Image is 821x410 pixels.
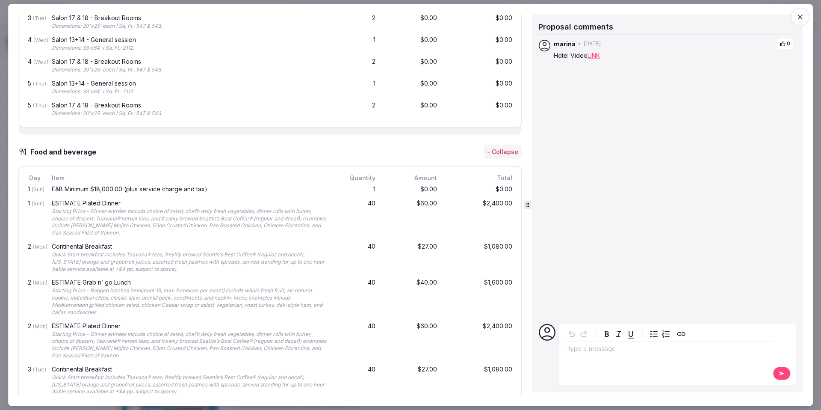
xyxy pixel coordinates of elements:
button: - Collapse [484,145,522,159]
h3: Food and beverage [27,147,105,157]
div: Item [50,173,329,183]
div: Salon 17 & 18 - Breakout Rooms [52,15,328,21]
span: (Thu) [33,102,46,108]
div: 2 [336,100,377,119]
span: 0 [787,40,790,48]
div: Quick Start breakfast includes Teavana® teas, freshly brewed Seattle’s Best Coffee® (regular and ... [52,374,328,395]
div: Dimensions: 33'x64' I Sq. Ft.: 2112. [52,45,328,52]
div: $0.00 [384,184,439,195]
span: (Tue) [33,15,46,21]
button: Underline [625,328,637,340]
div: $40.00 [384,278,439,318]
div: Dimensions: 20'x25' each I Sq. Ft.: 547 & 543. [52,23,328,30]
button: Create link [675,328,687,340]
div: $27.00 [384,364,439,397]
button: Numbered list [660,328,672,340]
div: $0.00 [446,78,514,97]
div: ESTIMATE Grab n’ go Lunch [52,279,328,285]
div: $1,600.00 [446,278,514,318]
div: $1,080.00 [446,242,514,274]
span: (Tue) [33,366,46,372]
div: 3 [26,13,43,32]
div: $0.00 [384,35,439,53]
div: 2 [26,242,43,274]
div: Amount [384,173,439,183]
div: $0.00 [446,57,514,75]
span: • [578,40,581,48]
div: $1,080.00 [446,364,514,397]
div: 1 [336,35,377,53]
span: (Mon) [33,244,47,250]
div: $0.00 [446,184,514,195]
span: (Wed) [33,37,48,43]
div: Total [446,173,514,183]
div: ESTIMATE Plated Dinner [52,200,328,206]
div: $0.00 [384,78,439,97]
div: 4 [26,35,43,53]
span: Proposal comments [538,22,613,31]
div: editable markdown [564,341,773,358]
div: $0.00 [384,13,439,32]
div: Salon 17 & 18 - Breakout Rooms [52,59,328,65]
div: $27.00 [384,242,439,274]
div: $2,400.00 [446,198,514,238]
div: Starting Price - Dinner entrées include choice of salad, chef’s daily fresh vegetables, dinner ro... [52,208,328,236]
div: Quantity [336,173,377,183]
div: 3 [26,364,43,397]
button: Italic [613,328,625,340]
span: (Wed) [33,59,48,65]
div: $0.00 [384,57,439,75]
a: LINK [588,52,600,59]
div: Continental Breakfast [52,366,328,372]
div: 2 [26,321,43,361]
button: Bold [601,328,613,340]
div: Dimensions: 20'x25' each I Sq. Ft.: 547 & 543. [52,110,328,117]
div: 2 [336,57,377,75]
div: $0.00 [446,13,514,32]
div: 40 [336,321,377,361]
div: 40 [336,278,377,318]
div: 1 [26,198,43,238]
div: $0.00 [446,100,514,119]
div: 40 [336,242,377,274]
div: 40 [336,364,377,397]
span: [DATE] [584,40,601,48]
div: Quick Start breakfast includes Teavana® teas, freshly brewed Seattle’s Best Coffee® (regular and ... [52,251,328,273]
div: $0.00 [384,100,439,119]
span: (Sun) [32,186,44,193]
div: 40 [336,198,377,238]
div: Continental Breakfast [52,244,328,250]
div: $0.00 [446,35,514,53]
div: Starting Price - Bagged lunches (minimum 15, max 3 choices per event) include whole fresh fruit, ... [52,287,328,316]
span: (Mon) [33,279,47,286]
div: $60.00 [384,321,439,361]
div: 2 [26,278,43,318]
div: $2,400.00 [446,321,514,361]
span: marina [554,39,576,48]
span: (Thu) [33,80,46,86]
span: (Sun) [32,200,44,206]
div: ESTIMATE Plated Dinner [52,323,328,329]
div: 1 [336,184,377,195]
div: 5 [26,100,43,119]
div: Dimensions: 33'x64' I Sq. Ft.: 2112. [52,88,328,95]
div: Day [26,173,43,183]
div: 1 [336,78,377,97]
button: Bulleted list [648,328,660,340]
div: Dimensions: 20'x25' each I Sq. Ft.: 547 & 543. [52,66,328,74]
p: Hotel Video [554,51,794,60]
div: 5 [26,78,43,97]
div: Salon 13+14 - General session [52,37,328,43]
div: 1 [26,184,43,195]
div: 4 [26,57,43,75]
div: toggle group [648,328,672,340]
button: 0 [775,38,794,50]
div: Salon 13+14 - General session [52,80,328,86]
div: $60.00 [384,198,439,238]
div: F&B Minimum $18,000.00 (plus service charge and tax) [52,186,328,192]
div: 2 [336,13,377,32]
div: Starting Price - Dinner entrées include choice of salad, chef’s daily fresh vegetables, dinner ro... [52,330,328,359]
span: (Mon) [33,323,47,329]
div: Salon 17 & 18 - Breakout Rooms [52,102,328,108]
